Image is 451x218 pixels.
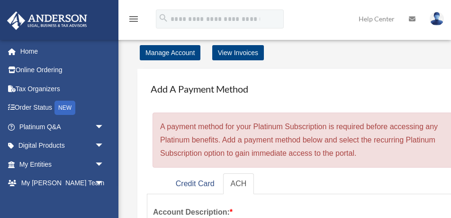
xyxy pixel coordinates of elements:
span: arrow_drop_down [95,174,114,193]
a: Digital Productsarrow_drop_down [7,136,118,155]
img: Anderson Advisors Platinum Portal [4,11,90,30]
div: NEW [54,101,75,115]
i: search [158,13,169,23]
span: arrow_drop_down [95,136,114,156]
a: Credit Card [168,173,222,195]
a: My [PERSON_NAME] Teamarrow_drop_down [7,174,118,193]
a: ACH [223,173,254,195]
a: Tax Organizers [7,79,118,98]
a: Order StatusNEW [7,98,118,118]
a: Manage Account [140,45,200,60]
img: User Pic [430,12,444,26]
a: Home [7,42,118,61]
a: Online Ordering [7,61,118,80]
a: View Invoices [212,45,264,60]
i: menu [128,13,139,25]
span: arrow_drop_down [95,117,114,137]
a: My Entitiesarrow_drop_down [7,155,118,174]
a: Platinum Q&Aarrow_drop_down [7,117,118,136]
a: menu [128,17,139,25]
span: arrow_drop_down [95,155,114,174]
